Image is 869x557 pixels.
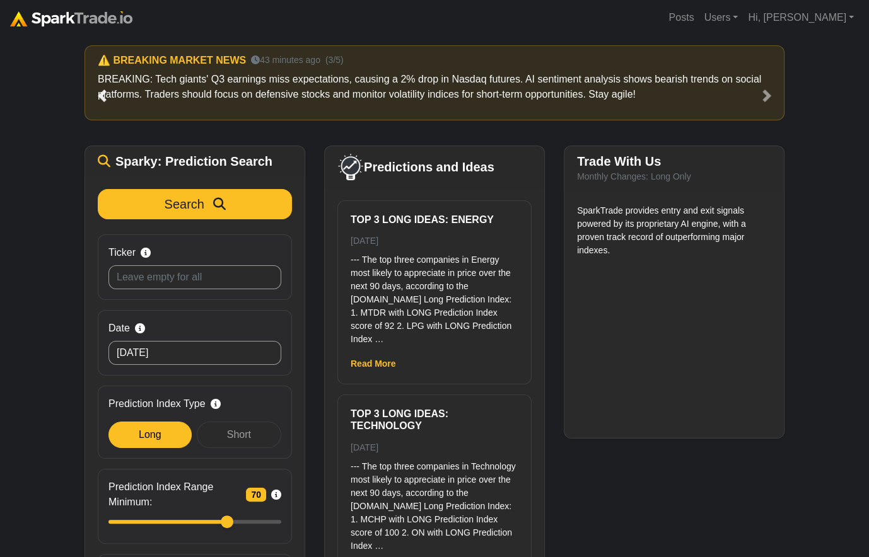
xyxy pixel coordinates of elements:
input: Leave empty for all [108,265,281,289]
a: Posts [663,5,699,30]
span: Ticker [108,245,136,260]
h5: Trade With Us [577,154,771,169]
a: Users [699,5,743,30]
small: (3/5) [325,54,344,67]
small: [DATE] [351,442,378,452]
span: 70 [246,488,266,502]
a: Hi, [PERSON_NAME] [743,5,859,30]
small: 43 minutes ago [251,54,320,67]
small: Monthly Changes: Long Only [577,171,691,181]
a: Top 3 Long ideas: Technology [DATE] --- The top three companies in Technology most likely to appr... [351,408,518,552]
span: Date [108,321,130,336]
span: Prediction Index Range Minimum: [108,479,241,510]
button: Search [98,189,292,219]
p: BREAKING: Tech giants' Q3 earnings miss expectations, causing a 2% drop in Nasdaq futures. AI sen... [98,72,771,102]
span: Short [227,429,251,440]
p: --- The top three companies in Energy most likely to appreciate in price over the next 90 days, a... [351,253,518,346]
p: --- The top three companies in Technology most likely to appreciate in price over the next 90 day... [351,460,518,553]
span: Search [165,197,204,211]
span: Predictions and Ideas [364,159,494,175]
p: SparkTrade provides entry and exit signals powered by its proprietary AI engine, with a proven tr... [577,204,771,257]
img: sparktrade.png [10,11,132,26]
div: Short [197,422,281,448]
span: Long [139,429,161,440]
small: [DATE] [351,236,378,246]
div: Long [108,422,192,448]
h6: ⚠️ BREAKING MARKET NEWS [98,54,246,66]
h6: Top 3 Long ideas: Energy [351,214,518,226]
h6: Top 3 Long ideas: Technology [351,408,518,432]
span: Sparky: Prediction Search [115,154,272,169]
a: Top 3 Long ideas: Energy [DATE] --- The top three companies in Energy most likely to appreciate i... [351,214,518,346]
a: Read More [351,359,396,369]
span: Prediction Index Type [108,396,206,411]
